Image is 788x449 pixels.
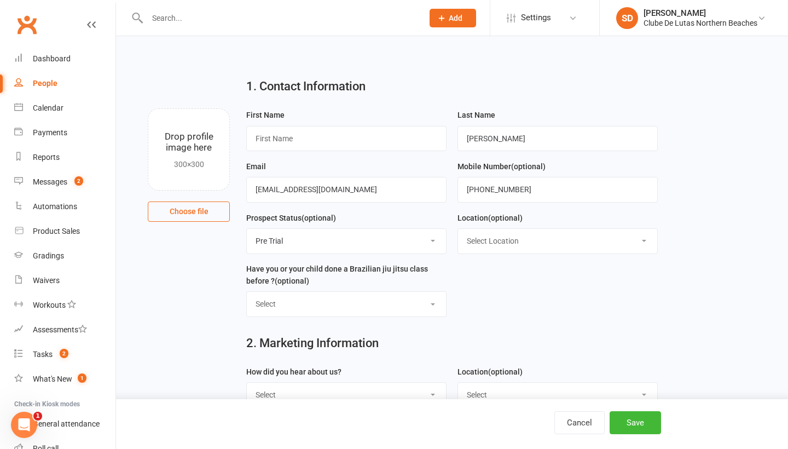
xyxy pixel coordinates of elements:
div: General attendance [33,419,100,428]
div: SD [616,7,638,29]
div: [PERSON_NAME] [644,8,757,18]
label: Location [457,366,523,378]
div: Messages [33,177,67,186]
span: 2 [74,176,83,186]
a: What's New1 [14,367,115,392]
div: Tasks [33,350,53,359]
a: Messages 2 [14,170,115,194]
div: Product Sales [33,227,80,235]
a: General attendance kiosk mode [14,412,115,436]
button: Cancel [554,411,605,434]
input: Email [246,177,447,202]
spang: (optional) [488,367,523,376]
a: Tasks 2 [14,342,115,367]
span: 1 [78,373,86,383]
input: First Name [246,126,447,151]
label: Prospect Status [246,212,336,224]
div: Dashboard [33,54,71,63]
label: How did you hear about us? [246,366,341,378]
span: 1 [33,412,42,421]
div: Assessments [33,325,87,334]
input: Last Name [457,126,658,151]
h2: 2. Marketing Information [246,337,657,350]
spang: (optional) [488,214,523,222]
label: First Name [246,109,285,121]
div: Waivers [33,276,60,285]
div: Workouts [33,301,66,309]
h2: 1. Contact Information [246,80,657,93]
button: Choose file [148,202,230,221]
div: Reports [33,153,60,162]
div: Calendar [33,103,63,112]
a: Waivers [14,268,115,293]
span: 2 [60,349,68,358]
a: Automations [14,194,115,219]
spang: (optional) [302,214,336,222]
label: Last Name [457,109,495,121]
span: Settings [521,5,551,30]
a: Dashboard [14,47,115,71]
a: Reports [14,145,115,170]
label: Location [457,212,523,224]
spang: (optional) [275,277,309,285]
input: Search... [144,10,415,26]
div: Automations [33,202,77,211]
a: Assessments [14,318,115,342]
a: Gradings [14,244,115,268]
label: Email [246,160,266,172]
div: Clube De Lutas Northern Beaches [644,18,757,28]
spang: (optional) [511,162,546,171]
a: Workouts [14,293,115,318]
button: Save [610,411,661,434]
a: Clubworx [13,11,40,38]
button: Add [430,9,476,27]
div: People [33,79,57,88]
label: Mobile Number [457,160,546,172]
span: Add [449,14,462,22]
div: What's New [33,375,72,383]
iframe: Intercom live chat [11,412,37,438]
div: Payments [33,128,67,137]
input: Mobile Number [457,177,658,202]
a: People [14,71,115,96]
div: Gradings [33,251,64,260]
a: Product Sales [14,219,115,244]
a: Payments [14,120,115,145]
a: Calendar [14,96,115,120]
label: Have you or your child done a Brazilian jiu jitsu class before ? [246,263,447,287]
